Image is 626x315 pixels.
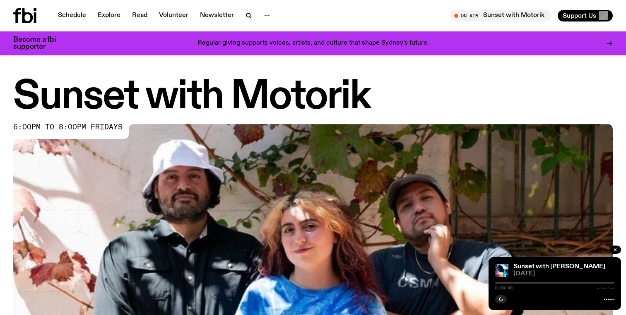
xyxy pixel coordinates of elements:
[513,271,614,277] span: [DATE]
[558,10,613,21] button: Support Us
[563,12,596,19] span: Support Us
[513,263,605,270] a: Sunset with [PERSON_NAME]
[13,79,613,116] h1: Sunset with Motorik
[13,124,123,131] span: 6:00pm to 8:00pm fridays
[197,40,429,47] p: Regular giving supports voices, artists, and culture that shape Sydney’s future.
[53,10,91,21] a: Schedule
[495,286,513,290] span: 0:00:00
[450,10,551,21] button: On AirSunset with Motorik
[13,36,66,50] h3: Become a fbi supporter
[597,286,614,290] span: -:--:--
[127,10,152,21] a: Read
[495,264,508,277] img: Simon Caldwell stands side on, looking downwards. He has headphones on. Behind him is a brightly ...
[154,10,193,21] a: Volunteer
[93,10,125,21] a: Explore
[195,10,239,21] a: Newsletter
